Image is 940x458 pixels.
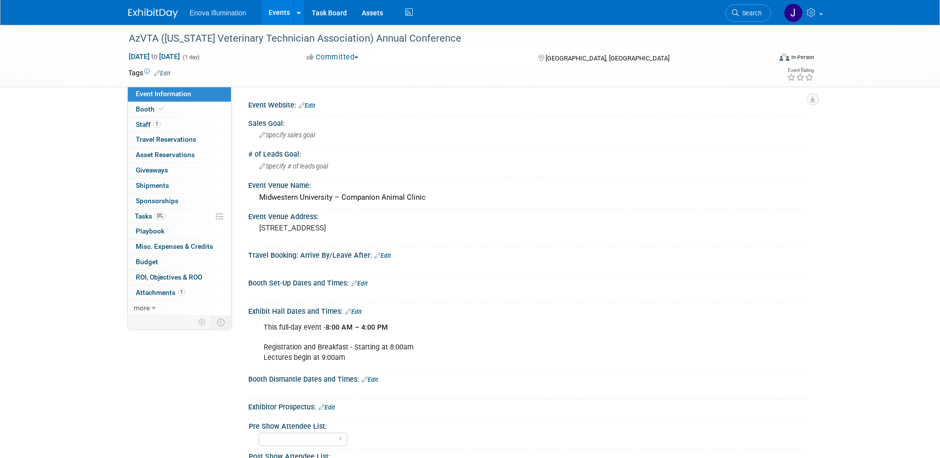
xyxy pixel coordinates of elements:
[259,224,472,232] pre: [STREET_ADDRESS]
[128,8,178,18] img: ExhibitDay
[319,404,335,411] a: Edit
[791,54,814,61] div: In-Person
[128,132,231,147] a: Travel Reservations
[713,52,815,66] div: Event Format
[259,131,315,139] span: Specify sales goal
[136,105,166,113] span: Booth
[257,318,703,367] div: This full-day event - Registration and Breakfast - Starting at 8:00am Lectures begin at 9:00am
[784,3,803,22] img: Janelle Tlusty
[128,102,231,117] a: Booth
[248,372,812,385] div: Booth Dismantle Dates and Times:
[248,209,812,222] div: Event Venue Address:
[351,280,368,287] a: Edit
[128,52,180,61] span: [DATE] [DATE]
[128,286,231,300] a: Attachments1
[136,288,185,296] span: Attachments
[128,301,231,316] a: more
[128,255,231,270] a: Budget
[248,276,812,288] div: Booth Set-Up Dates and Times:
[136,166,168,174] span: Giveaways
[299,102,315,109] a: Edit
[326,323,388,332] b: 8:00 AM – 4:00 PM
[190,9,246,17] span: Enova Illumination
[128,270,231,285] a: ROI, Objectives & ROO
[136,197,178,205] span: Sponsorships
[248,98,812,111] div: Event Website:
[128,224,231,239] a: Playbook
[159,106,164,112] i: Booth reservation complete
[128,178,231,193] a: Shipments
[779,53,789,61] img: Format-Inperson.png
[154,70,170,77] a: Edit
[128,117,231,132] a: Staff1
[150,53,159,60] span: to
[128,148,231,163] a: Asset Reservations
[128,194,231,209] a: Sponsorships
[259,163,328,170] span: Specify # of leads goal
[362,376,378,383] a: Edit
[182,54,200,60] span: (1 day)
[136,135,196,143] span: Travel Reservations
[136,120,161,128] span: Staff
[739,9,762,17] span: Search
[249,419,808,431] div: Pre Show Attendee List:
[375,252,391,259] a: Edit
[136,227,165,235] span: Playbook
[136,242,213,250] span: Misc. Expenses & Credits
[248,304,812,317] div: Exhibit Hall Dates and Times:
[125,30,756,48] div: AzVTA ([US_STATE] Veterinary Technician Association) Annual Conference
[128,163,231,178] a: Giveaways
[248,178,812,190] div: Event Venue Name:
[546,55,669,62] span: [GEOGRAPHIC_DATA], [GEOGRAPHIC_DATA]
[153,120,161,128] span: 1
[256,190,805,205] div: Midwestern University – Companion Animal Clinic
[136,258,158,266] span: Budget
[248,248,812,261] div: Travel Booking: Arrive By/Leave After:
[787,68,814,73] div: Event Rating
[248,400,812,412] div: Exhibitor Prospectus:
[128,68,170,78] td: Tags
[211,316,231,329] td: Toggle Event Tabs
[128,87,231,102] a: Event Information
[135,212,166,220] span: Tasks
[136,273,202,281] span: ROI, Objectives & ROO
[178,288,185,296] span: 1
[248,147,812,159] div: # of Leads Goal:
[725,4,771,22] a: Search
[136,90,191,98] span: Event Information
[134,304,150,312] span: more
[248,116,812,128] div: Sales Goal:
[345,308,362,315] a: Edit
[136,151,195,159] span: Asset Reservations
[155,212,166,220] span: 0%
[194,316,211,329] td: Personalize Event Tab Strip
[303,52,362,62] button: Committed
[128,239,231,254] a: Misc. Expenses & Credits
[128,209,231,224] a: Tasks0%
[136,181,169,189] span: Shipments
